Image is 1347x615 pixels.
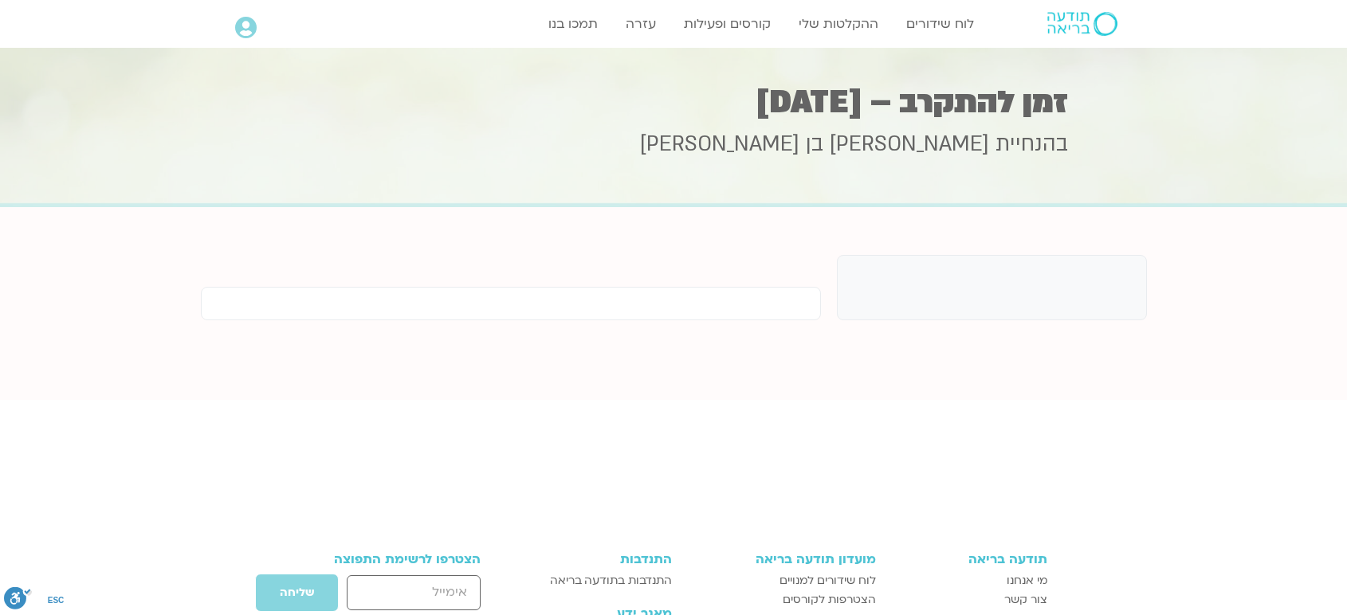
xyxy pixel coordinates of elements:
[540,9,606,39] a: תמכו בנו
[688,571,875,590] a: לוח שידורים למנויים
[892,552,1048,566] h3: תודעה בריאה
[524,571,672,590] a: התנדבות בתודעה בריאה
[524,552,672,566] h3: התנדבות
[783,590,876,609] span: הצטרפות לקורסים
[780,571,876,590] span: לוח שידורים למנויים
[688,552,875,566] h3: מועדון תודעה בריאה
[280,586,314,599] span: שליחה
[892,571,1048,590] a: מי אנחנו
[279,87,1068,118] h1: זמן להתקרב – [DATE]
[618,9,664,39] a: עזרה
[300,552,481,566] h3: הצטרפו לרשימת התפוצה
[996,130,1068,159] span: בהנחיית
[676,9,779,39] a: קורסים ופעילות
[550,571,672,590] span: התנדבות בתודעה בריאה
[640,130,989,159] span: [PERSON_NAME] בן [PERSON_NAME]
[1047,12,1117,36] img: תודעה בריאה
[688,590,875,609] a: הצטרפות לקורסים
[892,590,1048,609] a: צור קשר
[898,9,982,39] a: לוח שידורים
[347,575,480,609] input: אימייל
[1007,571,1047,590] span: מי אנחנו
[255,574,339,612] button: שליחה
[1004,590,1047,609] span: צור קשר
[791,9,886,39] a: ההקלטות שלי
